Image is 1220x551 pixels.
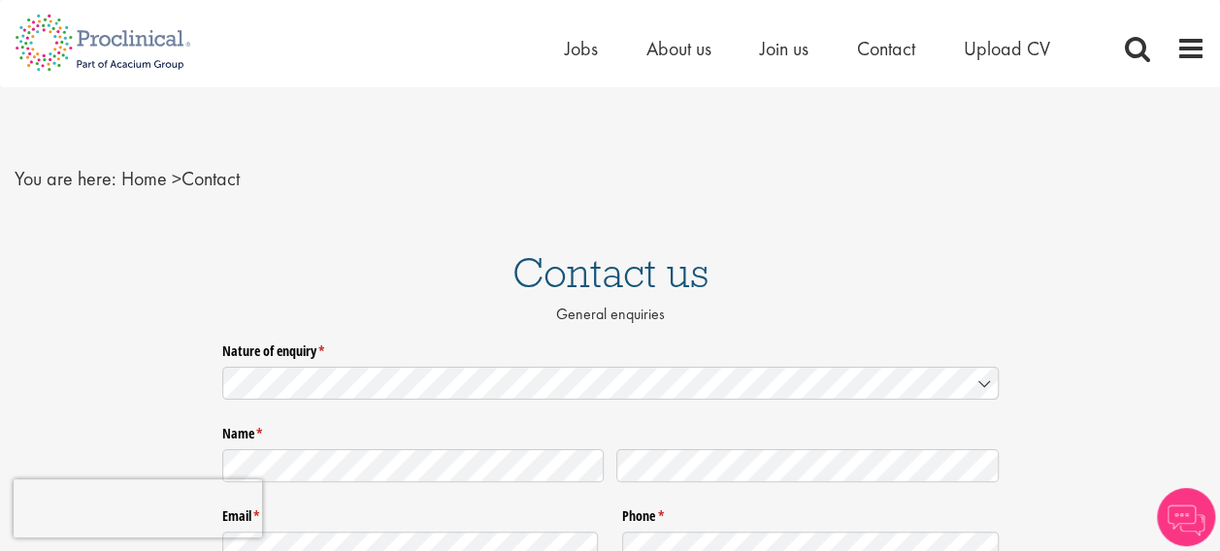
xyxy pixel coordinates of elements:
[760,36,808,61] a: Join us
[622,501,999,526] label: Phone
[172,166,181,191] span: >
[565,36,598,61] a: Jobs
[14,479,262,537] iframe: reCAPTCHA
[222,418,999,443] legend: Name
[121,166,167,191] a: breadcrumb link to Home
[121,166,240,191] span: Contact
[222,335,999,360] label: Nature of enquiry
[1157,488,1215,546] img: Chatbot
[616,449,999,482] input: Last
[15,166,116,191] span: You are here:
[646,36,711,61] a: About us
[222,501,599,526] label: Email
[964,36,1050,61] a: Upload CV
[857,36,915,61] a: Contact
[222,449,605,482] input: First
